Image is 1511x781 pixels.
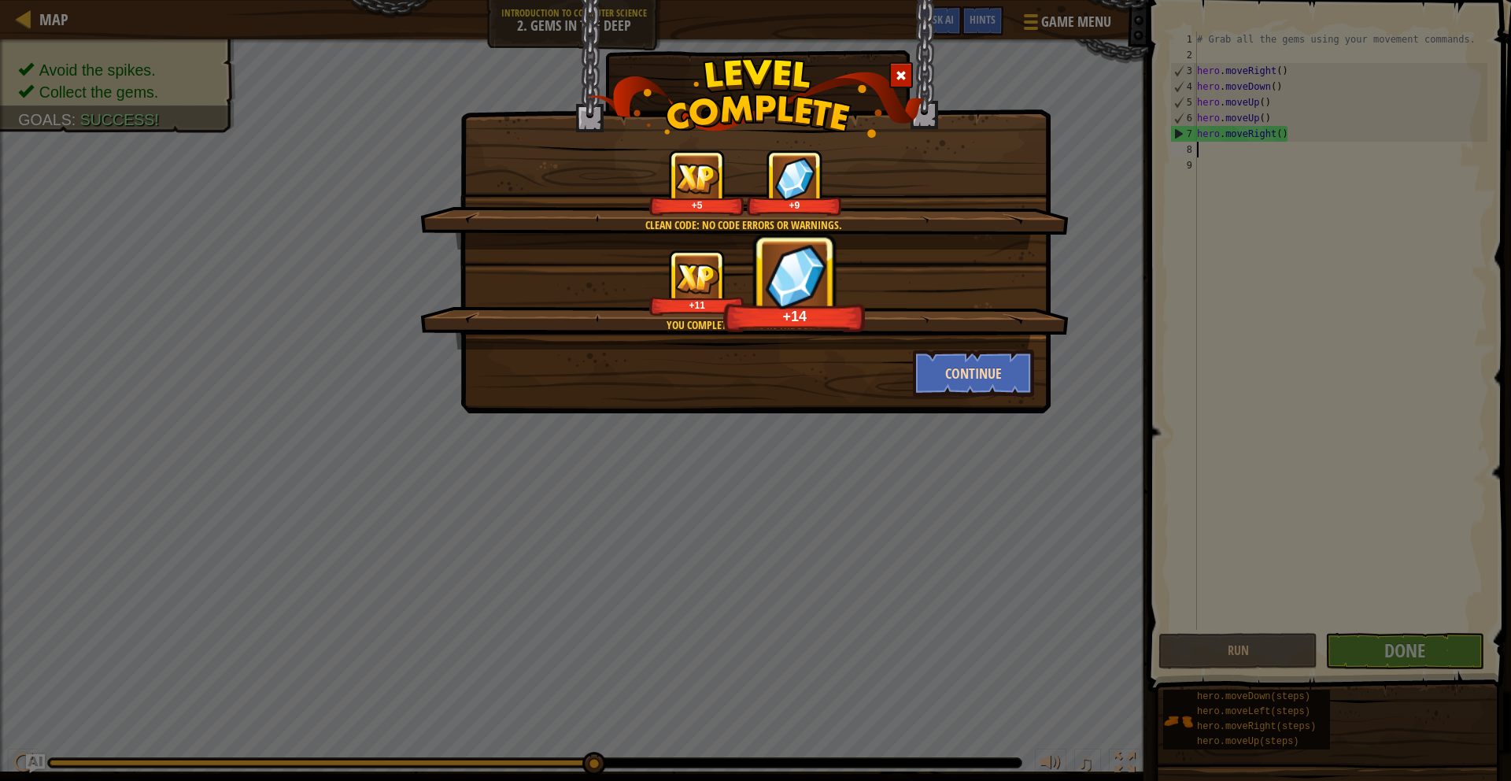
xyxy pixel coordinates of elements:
div: Clean code: no code errors or warnings. [495,217,992,233]
img: level_complete.png [587,58,925,138]
div: +11 [652,299,741,311]
img: reward_icon_gems.png [763,242,826,309]
button: Continue [913,350,1035,397]
div: You completed Gems in the Deep. [495,317,992,333]
img: reward_icon_gems.png [774,157,815,200]
div: +9 [750,199,839,211]
img: reward_icon_xp.png [675,263,719,294]
div: +14 [728,307,862,325]
img: reward_icon_xp.png [675,163,719,194]
div: +5 [652,199,741,211]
